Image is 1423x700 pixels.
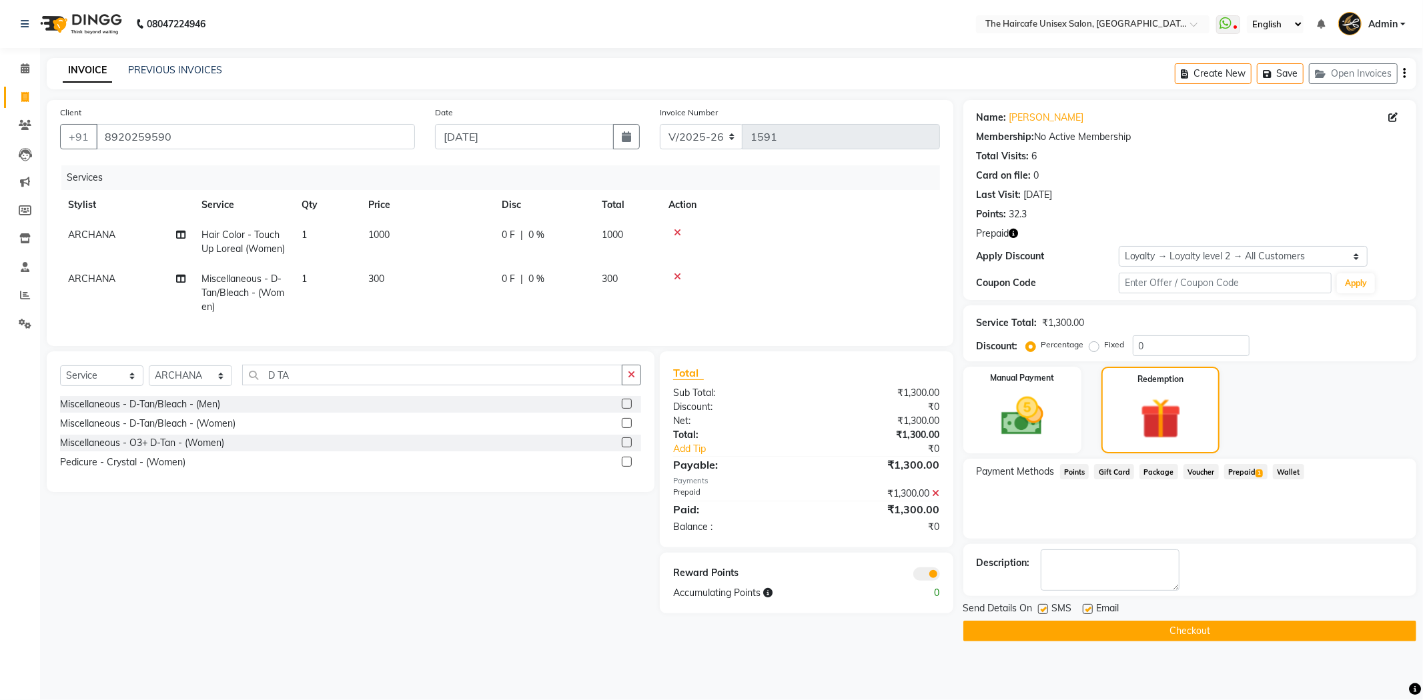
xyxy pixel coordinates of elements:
[831,442,950,456] div: ₹0
[1009,207,1027,221] div: 32.3
[68,273,115,285] span: ARCHANA
[1097,601,1119,618] span: Email
[96,124,415,149] input: Search by Name/Mobile/Email/Code
[977,169,1031,183] div: Card on file:
[201,229,285,255] span: Hair Color - Touch Up Loreal (Women)
[977,316,1037,330] div: Service Total:
[663,428,807,442] div: Total:
[977,249,1119,263] div: Apply Discount
[1257,63,1304,84] button: Save
[807,457,950,473] div: ₹1,300.00
[68,229,115,241] span: ARCHANA
[502,272,515,286] span: 0 F
[977,149,1029,163] div: Total Visits:
[1060,464,1089,479] span: Points
[1338,12,1362,35] img: Admin
[34,5,125,43] img: logo
[663,566,807,581] div: Reward Points
[1094,464,1134,479] span: Gift Card
[193,190,294,220] th: Service
[1337,273,1375,293] button: Apply
[528,228,544,242] span: 0 %
[302,229,307,241] span: 1
[963,621,1416,641] button: Checkout
[977,130,1035,144] div: Membership:
[1034,169,1039,183] div: 0
[1032,149,1037,163] div: 6
[1009,111,1084,125] a: [PERSON_NAME]
[1175,63,1252,84] button: Create New
[663,442,831,456] a: Add Tip
[663,386,807,400] div: Sub Total:
[1024,188,1053,202] div: [DATE]
[977,130,1403,144] div: No Active Membership
[663,414,807,428] div: Net:
[1127,393,1194,444] img: _gift.svg
[977,227,1009,241] span: Prepaid
[1105,339,1125,351] label: Fixed
[663,487,807,501] div: Prepaid
[61,165,950,190] div: Services
[1224,464,1268,479] span: Prepaid
[528,272,544,286] span: 0 %
[1137,373,1183,385] label: Redemption
[60,455,185,469] div: Pedicure - Crystal - (Women)
[977,339,1018,353] div: Discount:
[242,365,622,385] input: Search or Scan
[1368,17,1398,31] span: Admin
[977,111,1007,125] div: Name:
[602,229,623,241] span: 1000
[494,190,594,220] th: Disc
[663,400,807,414] div: Discount:
[60,107,81,119] label: Client
[502,228,515,242] span: 0 F
[368,229,390,241] span: 1000
[807,487,950,501] div: ₹1,300.00
[1119,273,1332,293] input: Enter Offer / Coupon Code
[60,190,193,220] th: Stylist
[988,392,1057,441] img: _cash.svg
[594,190,660,220] th: Total
[60,124,97,149] button: +91
[660,107,718,119] label: Invoice Number
[1183,464,1219,479] span: Voucher
[63,59,112,83] a: INVOICE
[520,272,523,286] span: |
[807,386,950,400] div: ₹1,300.00
[977,276,1119,290] div: Coupon Code
[663,586,878,600] div: Accumulating Points
[60,397,220,411] div: Miscellaneous - D-Tan/Bleach - (Men)
[128,64,222,76] a: PREVIOUS INVOICES
[878,586,949,600] div: 0
[977,188,1021,202] div: Last Visit:
[963,601,1033,618] span: Send Details On
[1041,339,1084,351] label: Percentage
[663,520,807,534] div: Balance :
[368,273,384,285] span: 300
[807,520,950,534] div: ₹0
[807,414,950,428] div: ₹1,300.00
[60,417,235,431] div: Miscellaneous - D-Tan/Bleach - (Women)
[663,501,807,517] div: Paid:
[807,501,950,517] div: ₹1,300.00
[977,465,1055,479] span: Payment Methods
[977,207,1007,221] div: Points:
[435,107,453,119] label: Date
[673,475,940,487] div: Payments
[660,190,940,220] th: Action
[294,190,360,220] th: Qty
[147,5,205,43] b: 08047224946
[977,556,1030,570] div: Description:
[1309,63,1398,84] button: Open Invoices
[1043,316,1085,330] div: ₹1,300.00
[1052,601,1072,618] span: SMS
[201,273,284,313] span: Miscellaneous - D-Tan/Bleach - (Women)
[60,436,224,450] div: Miscellaneous - O3+ D-Tan - (Women)
[673,366,704,380] span: Total
[360,190,494,220] th: Price
[807,428,950,442] div: ₹1,300.00
[302,273,307,285] span: 1
[1256,469,1263,477] span: 1
[990,372,1054,384] label: Manual Payment
[520,228,523,242] span: |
